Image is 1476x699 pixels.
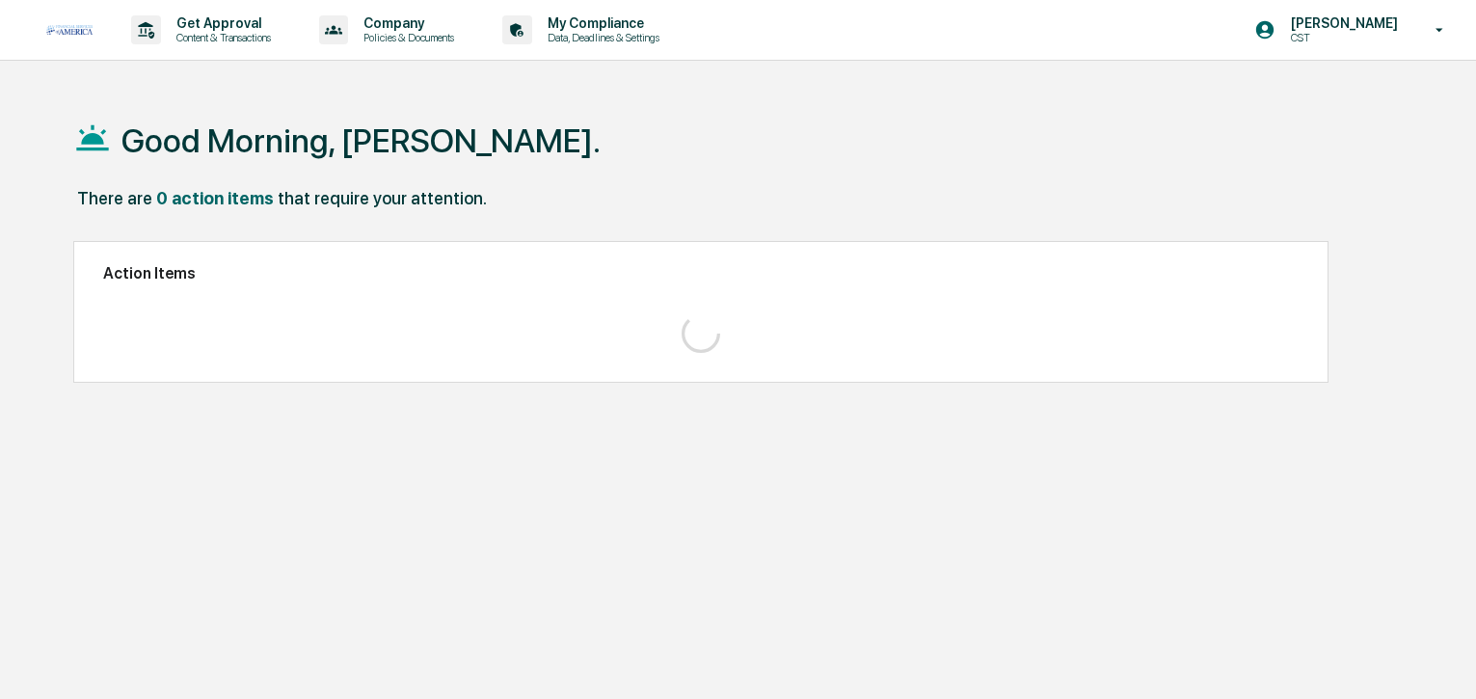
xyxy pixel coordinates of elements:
img: logo [46,25,93,34]
p: My Compliance [532,15,669,31]
div: that require your attention. [278,188,487,208]
p: Data, Deadlines & Settings [532,31,669,44]
p: CST [1275,31,1408,44]
h2: Action Items [103,264,1299,282]
p: Company [348,15,464,31]
p: [PERSON_NAME] [1275,15,1408,31]
div: There are [77,188,152,208]
p: Policies & Documents [348,31,464,44]
h1: Good Morning, [PERSON_NAME]. [121,121,601,160]
div: 0 action items [156,188,274,208]
p: Content & Transactions [161,31,281,44]
p: Get Approval [161,15,281,31]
